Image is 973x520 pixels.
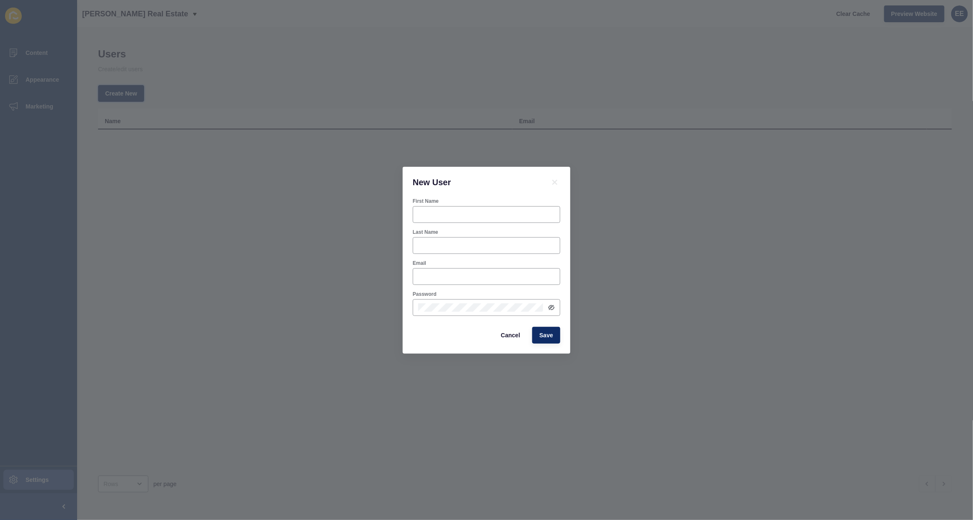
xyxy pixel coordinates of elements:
[501,331,520,339] span: Cancel
[413,291,437,298] label: Password
[413,260,426,266] label: Email
[413,177,539,188] h1: New User
[413,198,439,204] label: First Name
[413,229,438,235] label: Last Name
[539,331,553,339] span: Save
[532,327,560,344] button: Save
[494,327,527,344] button: Cancel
